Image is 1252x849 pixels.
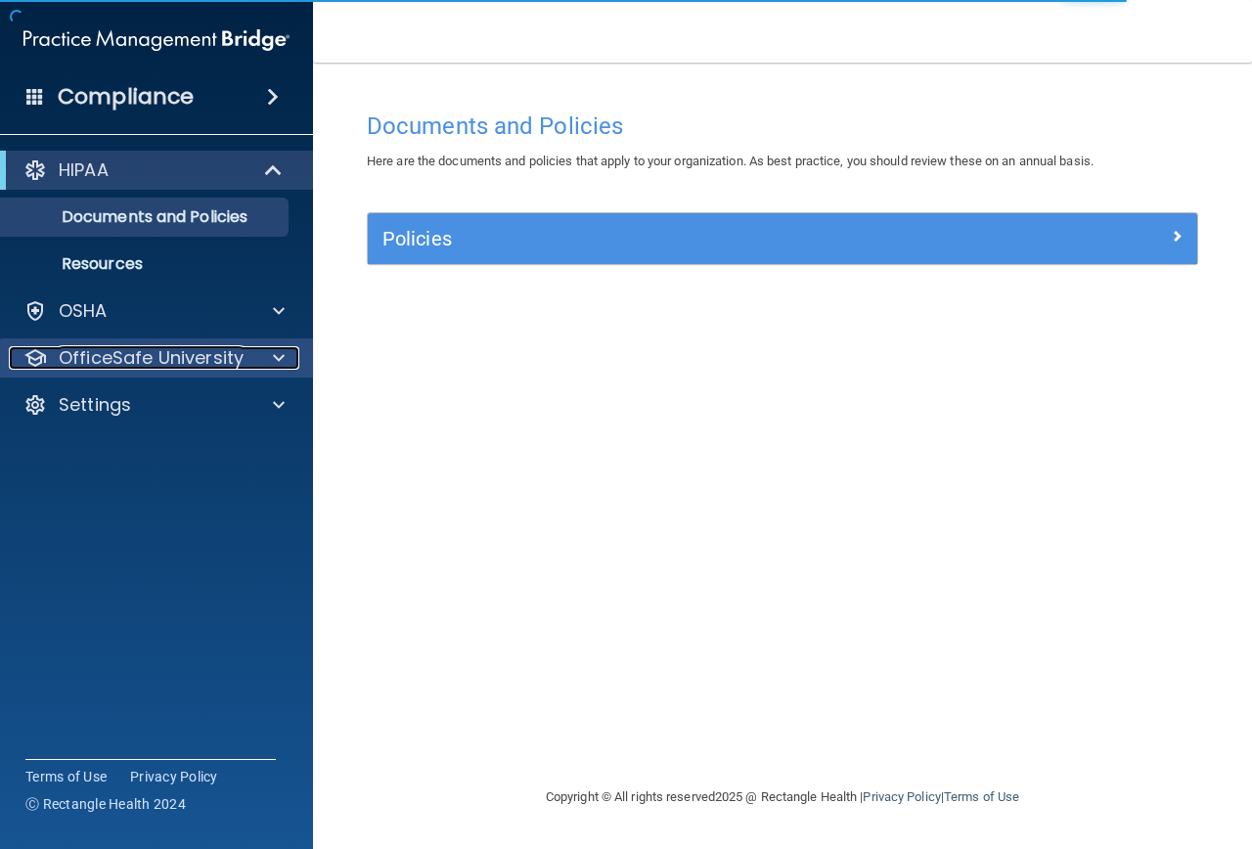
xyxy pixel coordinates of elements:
[23,21,290,60] img: PMB logo
[59,299,108,323] p: OSHA
[130,767,218,786] a: Privacy Policy
[23,393,285,417] a: Settings
[425,766,1140,828] div: Copyright © All rights reserved 2025 @ Rectangle Health | |
[382,228,975,249] h5: Policies
[59,346,244,370] p: OfficeSafe University
[367,113,1198,139] h4: Documents and Policies
[23,158,284,182] a: HIPAA
[382,223,1183,254] a: Policies
[25,794,186,814] span: Ⓒ Rectangle Health 2024
[863,789,940,804] a: Privacy Policy
[59,393,131,417] p: Settings
[23,299,285,323] a: OSHA
[13,254,280,274] p: Resources
[23,346,285,370] a: OfficeSafe University
[944,789,1019,804] a: Terms of Use
[367,154,1094,168] span: Here are the documents and policies that apply to your organization. As best practice, you should...
[13,207,280,227] p: Documents and Policies
[25,767,107,786] a: Terms of Use
[58,83,194,111] h4: Compliance
[59,158,109,182] p: HIPAA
